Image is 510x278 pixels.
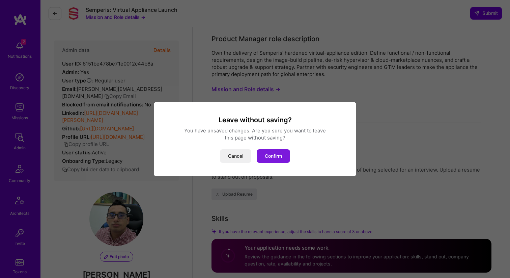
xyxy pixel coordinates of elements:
div: this page without saving? [162,134,348,141]
button: Cancel [220,149,251,163]
h3: Leave without saving? [162,116,348,124]
div: modal [154,102,356,176]
button: Confirm [257,149,290,163]
div: You have unsaved changes. Are you sure you want to leave [162,127,348,134]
